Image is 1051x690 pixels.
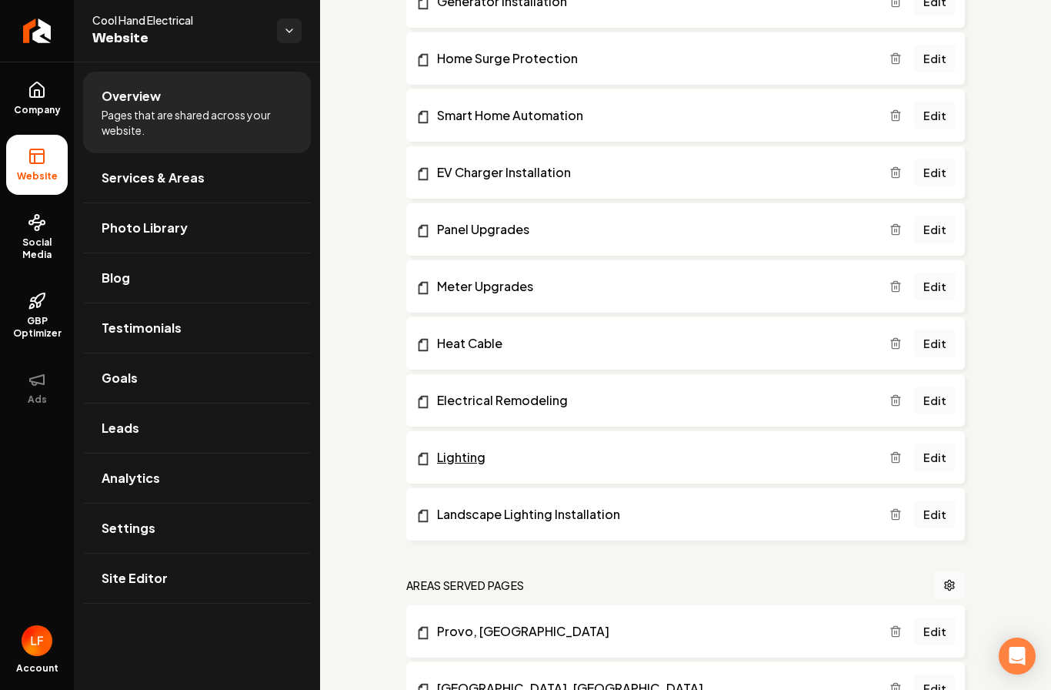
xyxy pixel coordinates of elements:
a: Electrical Remodeling [415,391,889,410]
button: Open user button [22,625,52,656]
a: Goals [83,353,311,403]
span: Cool Hand Electrical [92,12,265,28]
span: Settings [102,519,155,538]
a: GBP Optimizer [6,280,68,352]
span: Pages that are shared across your website. [102,107,292,138]
span: Social Media [6,236,68,261]
div: Open Intercom Messenger [999,638,1036,675]
a: Edit [914,159,956,186]
a: Edit [914,102,956,129]
a: Photo Library [83,203,311,253]
a: Landscape Lighting Installation [415,505,889,524]
span: Photo Library [102,219,188,237]
span: Ads [22,394,53,406]
a: Meter Upgrades [415,277,889,296]
a: Smart Home Automation [415,106,889,125]
span: Leads [102,419,139,437]
a: Edit [914,45,956,72]
a: Leads [83,404,311,453]
span: Website [11,170,64,183]
a: Edit [914,444,956,471]
span: Services & Areas [102,169,205,187]
a: Blog [83,253,311,303]
a: EV Charger Installation [415,163,889,182]
a: Company [6,69,68,129]
a: Site Editor [83,554,311,603]
a: Provo, [GEOGRAPHIC_DATA] [415,622,889,641]
a: Edit [914,387,956,414]
a: Edit [914,273,956,300]
a: Edit [914,216,956,243]
a: Lighting [415,448,889,467]
span: GBP Optimizer [6,315,68,340]
a: Edit [914,501,956,528]
img: Rebolt Logo [23,18,52,43]
span: Blog [102,269,130,287]
span: Overview [102,87,161,106]
a: Edit [914,330,956,357]
a: Social Media [6,201,68,273]
a: Heat Cable [415,334,889,353]
a: Analytics [83,454,311,503]
span: Account [16,662,58,675]
span: Goals [102,369,138,387]
a: Panel Upgrades [415,220,889,239]
a: Settings [83,504,311,553]
span: Site Editor [102,569,168,588]
span: Analytics [102,469,160,487]
a: Testimonials [83,303,311,353]
a: Services & Areas [83,153,311,203]
span: Testimonials [102,319,182,337]
h2: Areas Served Pages [406,578,524,593]
span: Company [8,104,67,116]
a: Edit [914,618,956,645]
img: Luke Fullmer [22,625,52,656]
button: Ads [6,358,68,418]
span: Website [92,28,265,49]
a: Home Surge Protection [415,49,889,68]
